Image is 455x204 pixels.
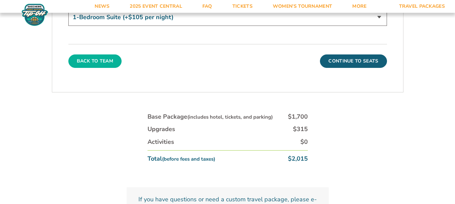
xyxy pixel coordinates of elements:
[288,113,308,121] div: $1,700
[148,155,215,163] div: Total
[320,54,387,68] button: Continue To Seats
[20,3,50,26] img: Fort Myers Tip-Off
[187,114,273,120] small: (includes hotel, tickets, and parking)
[148,113,273,121] div: Base Package
[293,125,308,133] div: $315
[68,54,122,68] button: Back To Team
[162,156,215,162] small: (before fees and taxes)
[148,125,175,133] div: Upgrades
[148,138,174,146] div: Activities
[300,138,308,146] div: $0
[288,155,308,163] div: $2,015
